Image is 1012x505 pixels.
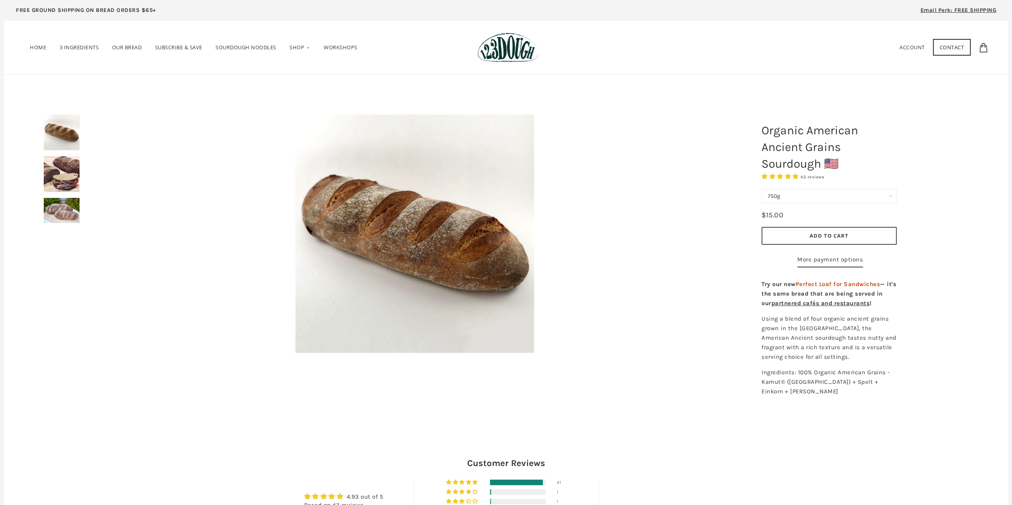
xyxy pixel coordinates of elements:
[44,156,80,192] img: Organic American Ancient Grains Sourdough 🇺🇸
[295,114,534,353] img: Organic American Ancient Grains Sourdough 🇺🇸
[761,173,800,180] span: 4.93 stars
[797,255,863,267] a: More payment options
[44,198,80,223] img: Organic American Ancient Grains Sourdough 🇺🇸
[899,44,925,51] a: Account
[761,369,890,395] span: Ingredients: 100% Organic American Grains - Kamut® ([GEOGRAPHIC_DATA]) + Spelt + Einkorn + [PERSO...
[210,33,282,62] a: SOURDOUGH NOODLES
[446,489,479,495] div: 2% (1) reviews with 4 star rating
[921,7,996,14] span: Email Perk: FREE SHIPPING
[909,4,1008,21] a: Email Perk: FREE SHIPPING
[324,44,357,51] span: Workshops
[761,281,896,307] strong: Try our new — it's the same bread that are being served in our !
[761,227,897,245] button: Add to Cart
[60,44,99,51] span: 3 Ingredients
[289,44,304,51] span: Shop
[106,33,148,62] a: Our Bread
[557,499,566,504] div: 1
[318,33,363,62] a: Workshops
[99,114,730,353] a: Organic American Ancient Grains Sourdough 🇺🇸
[796,281,880,288] span: Perfect Loaf for Sandwiches
[478,33,538,62] img: 123Dough Bakery
[4,4,168,21] a: FREE GROUND SHIPPING ON BREAD ORDERS $65+
[44,114,80,150] img: Organic American Ancient Grains Sourdough 🇺🇸
[346,493,383,500] a: 4.93 out of 5
[24,33,363,62] nav: Primary
[800,174,824,180] span: 43 reviews
[557,480,566,485] div: 41
[771,300,870,307] a: partnered cafés and restaurants
[761,315,897,360] span: Using a blend of four organic ancient grains grown in the [GEOGRAPHIC_DATA], the American Ancient...
[446,499,479,504] div: 2% (1) reviews with 3 star rating
[761,209,783,221] div: $15.00
[284,33,317,62] a: Shop
[54,33,105,62] a: 3 Ingredients
[149,33,208,62] a: Subscribe & Save
[30,44,46,51] span: Home
[155,44,202,51] span: Subscribe & Save
[756,118,903,176] h1: Organic American Ancient Grains Sourdough 🇺🇸
[16,6,156,15] p: FREE GROUND SHIPPING ON BREAD ORDERS $65+
[216,44,276,51] span: SOURDOUGH NOODLES
[557,489,566,495] div: 1
[446,480,479,485] div: 95% (41) reviews with 5 star rating
[274,457,738,470] h2: Customer Reviews
[24,33,52,62] a: Home
[933,39,971,56] a: Contact
[810,232,849,239] span: Add to Cart
[112,44,142,51] span: Our Bread
[304,492,383,501] div: Average rating is 4.93 stars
